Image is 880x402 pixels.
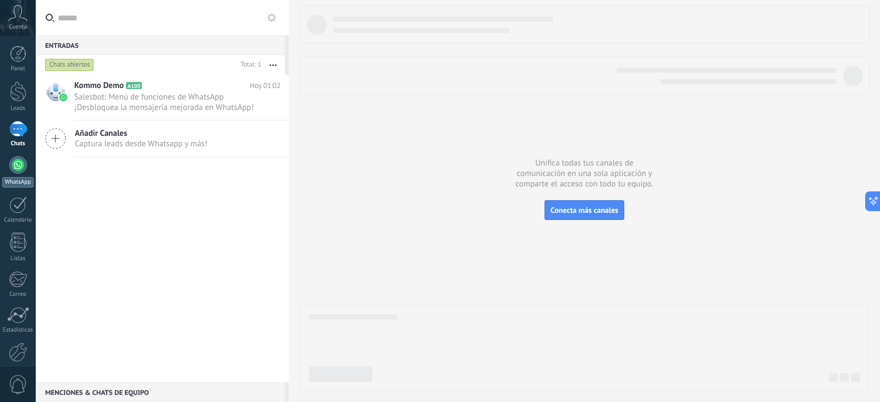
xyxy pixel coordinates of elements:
[2,65,34,73] div: Panel
[9,24,27,31] span: Cuenta
[2,140,34,147] div: Chats
[36,382,285,402] div: Menciones & Chats de equipo
[2,327,34,334] div: Estadísticas
[74,92,260,113] span: Salesbot: Menú de funciones de WhatsApp ¡Desbloquea la mensajería mejorada en WhatsApp! Haz clic ...
[36,75,289,120] a: Kommo Demo A100 Hoy 01:02 Salesbot: Menú de funciones de WhatsApp ¡Desbloquea la mensajería mejor...
[2,255,34,262] div: Listas
[2,105,34,112] div: Leads
[2,177,34,188] div: WhatsApp
[544,200,624,220] button: Conecta más canales
[36,35,285,55] div: Entradas
[2,291,34,298] div: Correo
[237,59,261,70] div: Total: 1
[2,217,34,224] div: Calendario
[551,205,618,215] span: Conecta más canales
[126,82,142,89] span: A100
[45,58,94,71] div: Chats abiertos
[75,139,207,149] span: Captura leads desde Whatsapp y más!
[250,80,280,91] span: Hoy 01:02
[75,128,207,139] span: Añadir Canales
[2,365,34,372] div: Ajustes
[59,93,67,101] img: waba.svg
[74,80,124,91] span: Kommo Demo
